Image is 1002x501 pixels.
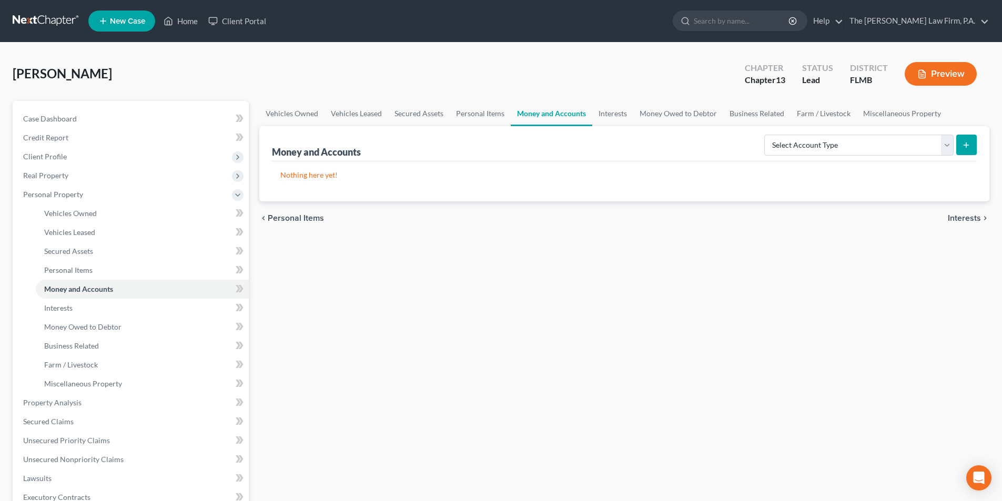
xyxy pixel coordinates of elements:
div: FLMB [850,74,888,86]
span: Vehicles Owned [44,209,97,218]
span: Personal Property [23,190,83,199]
span: Lawsuits [23,474,52,483]
span: Money and Accounts [44,284,113,293]
span: Secured Assets [44,247,93,255]
a: Secured Claims [15,412,249,431]
a: Money Owed to Debtor [633,101,723,126]
span: Unsecured Priority Claims [23,436,110,445]
span: Vehicles Leased [44,228,95,237]
a: Vehicles Owned [259,101,325,126]
a: Farm / Livestock [791,101,857,126]
span: Farm / Livestock [44,360,98,369]
a: Vehicles Leased [325,101,388,126]
a: Miscellaneous Property [36,374,249,393]
p: Nothing here yet! [280,170,968,180]
span: Unsecured Nonpriority Claims [23,455,124,464]
a: Unsecured Priority Claims [15,431,249,450]
a: Business Related [36,336,249,355]
span: 13 [776,75,785,85]
a: Client Portal [203,12,271,30]
input: Search by name... [694,11,790,30]
i: chevron_right [981,214,989,222]
a: Home [158,12,203,30]
span: Interests [948,214,981,222]
div: Open Intercom Messenger [966,465,991,490]
button: Preview [905,62,977,86]
span: Business Related [44,341,99,350]
a: Secured Assets [388,101,450,126]
a: Help [808,12,843,30]
span: Property Analysis [23,398,82,407]
span: Real Property [23,171,68,180]
div: Money and Accounts [272,146,361,158]
button: Interests chevron_right [948,214,989,222]
a: Vehicles Owned [36,204,249,223]
span: Personal Items [44,265,93,274]
a: The [PERSON_NAME] Law Firm, P.A. [844,12,989,30]
span: New Case [110,17,145,25]
a: Money and Accounts [36,280,249,299]
div: Chapter [745,62,785,74]
span: Interests [44,303,73,312]
a: Unsecured Nonpriority Claims [15,450,249,469]
span: Personal Items [268,214,324,222]
a: Interests [36,299,249,318]
a: Property Analysis [15,393,249,412]
a: Money Owed to Debtor [36,318,249,336]
a: Interests [592,101,633,126]
a: Miscellaneous Property [857,101,947,126]
div: Lead [802,74,833,86]
a: Secured Assets [36,242,249,261]
span: Miscellaneous Property [44,379,122,388]
a: Case Dashboard [15,109,249,128]
a: Money and Accounts [511,101,592,126]
a: Personal Items [450,101,511,126]
div: Status [802,62,833,74]
span: Client Profile [23,152,67,161]
a: Vehicles Leased [36,223,249,242]
a: Farm / Livestock [36,355,249,374]
span: Case Dashboard [23,114,77,123]
i: chevron_left [259,214,268,222]
a: Credit Report [15,128,249,147]
a: Lawsuits [15,469,249,488]
span: [PERSON_NAME] [13,66,112,81]
div: Chapter [745,74,785,86]
span: Secured Claims [23,417,74,426]
button: chevron_left Personal Items [259,214,324,222]
div: District [850,62,888,74]
a: Business Related [723,101,791,126]
a: Personal Items [36,261,249,280]
span: Credit Report [23,133,68,142]
span: Money Owed to Debtor [44,322,122,331]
